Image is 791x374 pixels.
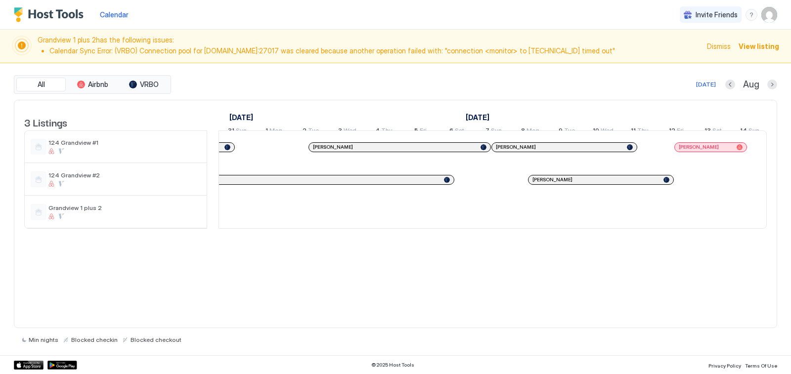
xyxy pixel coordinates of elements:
[483,125,504,139] a: September 7, 2025
[263,125,285,139] a: September 1, 2025
[227,110,256,125] a: August 1, 2025
[761,7,777,23] div: User profile
[708,363,741,369] span: Privacy Policy
[338,126,342,137] span: 3
[414,126,418,137] span: 5
[131,336,181,343] span: Blocked checkout
[140,80,159,89] span: VRBO
[696,80,716,89] div: [DATE]
[695,79,717,90] button: [DATE]
[519,125,542,139] a: September 8, 2025
[38,36,701,57] span: Grandview 1 plus 2 has the following issues:
[738,125,762,139] a: September 14, 2025
[677,126,684,137] span: Fri
[119,78,169,91] button: VRBO
[373,125,395,139] a: September 4, 2025
[344,126,356,137] span: Wed
[745,360,777,370] a: Terms Of Use
[381,126,393,137] span: Thu
[743,79,759,90] span: Aug
[371,362,414,368] span: © 2025 Host Tools
[556,125,577,139] a: September 9, 2025
[485,126,489,137] span: 7
[564,126,575,137] span: Tue
[463,110,492,125] a: September 1, 2025
[712,126,722,137] span: Sat
[48,171,201,179] span: 124 Grandview #2
[14,75,171,94] div: tab-group
[300,125,321,139] a: September 2, 2025
[308,126,319,137] span: Tue
[745,363,777,369] span: Terms Of Use
[590,125,616,139] a: September 10, 2025
[455,126,464,137] span: Sat
[420,126,427,137] span: Fri
[449,126,453,137] span: 6
[593,126,599,137] span: 10
[88,80,108,89] span: Airbnb
[532,176,572,183] span: [PERSON_NAME]
[740,126,747,137] span: 14
[412,125,429,139] a: September 5, 2025
[696,10,738,19] span: Invite Friends
[631,126,636,137] span: 11
[496,144,536,150] span: [PERSON_NAME]
[48,139,201,146] span: 124 Grandview #1
[14,7,88,22] a: Host Tools Logo
[739,41,779,51] div: View listing
[71,336,118,343] span: Blocked checkin
[447,125,467,139] a: September 6, 2025
[48,204,201,211] span: Grandview 1 plus 2
[29,336,58,343] span: Min nights
[38,80,45,89] span: All
[707,41,731,51] div: Dismiss
[559,126,563,137] span: 9
[336,125,359,139] a: September 3, 2025
[14,361,44,370] a: App Store
[725,80,735,89] button: Previous month
[767,80,777,89] button: Next month
[708,360,741,370] a: Privacy Policy
[375,126,380,137] span: 4
[679,144,719,150] span: [PERSON_NAME]
[491,126,502,137] span: Sun
[669,126,675,137] span: 12
[47,361,77,370] a: Google Play Store
[225,125,249,139] a: August 31, 2025
[666,125,686,139] a: September 12, 2025
[49,46,701,55] li: Calendar Sync Error: (VRBO) Connection pool for [DOMAIN_NAME]:27017 was cleared because another o...
[68,78,117,91] button: Airbnb
[746,9,757,21] div: menu
[521,126,525,137] span: 8
[100,10,129,19] span: Calendar
[265,126,268,137] span: 1
[236,126,247,137] span: Sun
[16,78,66,91] button: All
[24,115,67,129] span: 3 Listings
[748,126,759,137] span: Sun
[637,126,649,137] span: Thu
[313,144,353,150] span: [PERSON_NAME]
[269,126,282,137] span: Mon
[702,125,724,139] a: September 13, 2025
[527,126,539,137] span: Mon
[601,126,614,137] span: Wed
[704,126,711,137] span: 13
[100,9,129,20] a: Calendar
[228,126,234,137] span: 31
[628,125,651,139] a: September 11, 2025
[303,126,307,137] span: 2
